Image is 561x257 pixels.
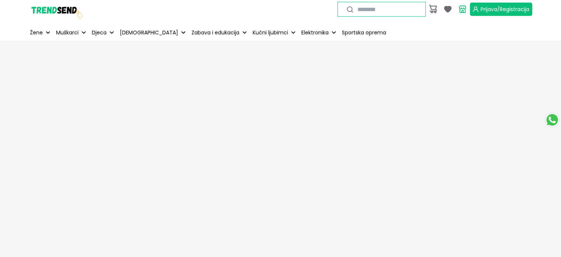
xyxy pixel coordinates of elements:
button: Muškarci [55,24,87,41]
p: [DEMOGRAPHIC_DATA] [120,29,178,37]
p: Elektronika [301,29,329,37]
button: Žene [28,24,52,41]
p: Muškarci [56,29,79,37]
p: Kućni ljubimci [253,29,288,37]
button: Elektronika [300,24,337,41]
span: Prijava/Registracija [481,6,529,13]
button: Prijava/Registracija [470,3,532,16]
button: [DEMOGRAPHIC_DATA] [118,24,187,41]
button: Kućni ljubimci [251,24,297,41]
p: Žene [30,29,43,37]
button: Zabava i edukacija [190,24,248,41]
button: Djeca [90,24,115,41]
p: Djeca [92,29,107,37]
p: Zabava i edukacija [191,29,239,37]
a: Sportska oprema [340,24,388,41]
